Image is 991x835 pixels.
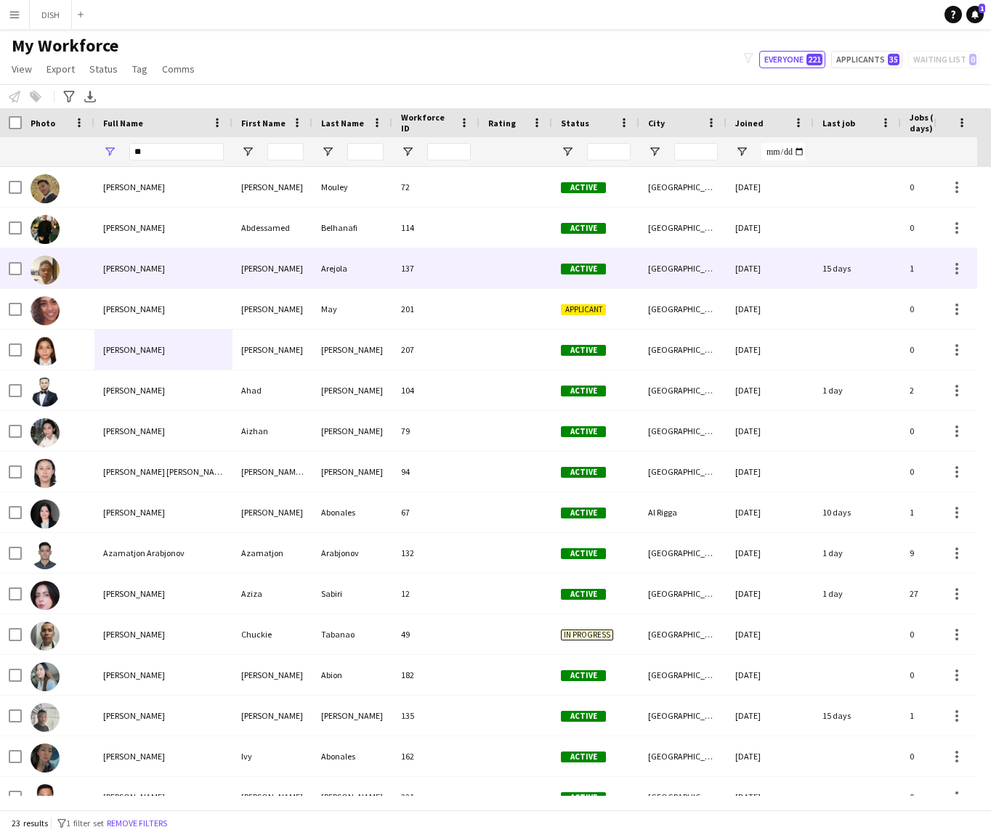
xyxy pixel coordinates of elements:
div: 15 days [814,696,901,736]
span: 1 filter set [66,818,104,828]
div: 12 [392,574,480,614]
span: Applicant [561,304,606,315]
div: Belhanafi [312,208,392,248]
app-action-btn: Advanced filters [60,88,78,105]
div: [GEOGRAPHIC_DATA] [639,614,727,654]
button: Open Filter Menu [648,145,661,158]
span: Active [561,508,606,518]
div: [DATE] [727,736,814,776]
div: May [312,289,392,329]
div: [PERSON_NAME] [232,248,312,288]
span: Active [561,670,606,681]
div: 207 [392,330,480,370]
input: Full Name Filter Input [129,143,224,160]
div: [PERSON_NAME] [312,696,392,736]
div: [DATE] [727,248,814,288]
img: Aziza Sabiri [31,581,60,610]
span: Active [561,711,606,722]
span: [PERSON_NAME] [103,791,165,802]
div: [DATE] [727,411,814,451]
div: 221 [392,777,480,817]
div: [GEOGRAPHIC_DATA] [639,167,727,207]
span: My Workforce [12,35,118,57]
button: Remove filters [104,815,170,831]
span: [PERSON_NAME] [103,304,165,314]
div: 132 [392,533,480,573]
span: [PERSON_NAME] [103,710,165,721]
span: [PERSON_NAME] [103,629,165,640]
img: Ana Elizabeth Fuentes Hinostroza [31,459,60,488]
a: View [6,60,38,78]
div: 137 [392,248,480,288]
div: Chuckie [232,614,312,654]
button: Open Filter Menu [735,145,748,158]
div: 1 day [814,533,901,573]
div: Tabanao [312,614,392,654]
input: Status Filter Input [587,143,631,160]
div: Abdessamed [232,208,312,248]
span: Active [561,223,606,234]
button: Open Filter Menu [561,145,574,158]
span: 221 [806,54,822,65]
div: [PERSON_NAME] [232,289,312,329]
span: First Name [241,118,286,129]
span: Active [561,792,606,803]
div: [GEOGRAPHIC_DATA] [639,655,727,695]
div: 15 days [814,248,901,288]
div: 104 [392,370,480,410]
span: 35 [888,54,899,65]
div: [DATE] [727,492,814,532]
span: [PERSON_NAME] [103,425,165,436]
img: Abigail May [31,296,60,325]
input: First Name Filter Input [267,143,304,160]
div: [PERSON_NAME] [232,330,312,370]
div: [GEOGRAPHIC_DATA] [639,208,727,248]
div: 10 days [814,492,901,532]
div: [DATE] [727,289,814,329]
div: 135 [392,696,480,736]
div: 72 [392,167,480,207]
span: Active [561,386,606,396]
div: Abonales [312,736,392,776]
app-action-btn: Export XLSX [81,88,99,105]
div: [GEOGRAPHIC_DATA] [639,452,727,492]
span: [PERSON_NAME] [PERSON_NAME] [103,466,228,477]
div: [PERSON_NAME] [312,452,392,492]
div: [GEOGRAPHIC_DATA] [639,289,727,329]
span: [PERSON_NAME] [103,507,165,518]
a: Tag [126,60,153,78]
div: 162 [392,736,480,776]
span: [PERSON_NAME] [103,182,165,192]
a: 1 [966,6,984,23]
div: Ivy [232,736,312,776]
div: [GEOGRAPHIC_DATA] [639,574,727,614]
input: City Filter Input [674,143,718,160]
span: Tag [132,62,147,76]
img: Ivy Abonales [31,744,60,773]
span: In progress [561,630,613,640]
div: Arabjonov [312,533,392,573]
button: DISH [30,1,72,29]
span: Rating [488,118,516,129]
div: Abonales [312,492,392,532]
div: 114 [392,208,480,248]
div: [GEOGRAPHIC_DATA] [639,533,727,573]
div: [PERSON_NAME] [232,655,312,695]
div: [PERSON_NAME] [232,492,312,532]
div: [PERSON_NAME] [232,167,312,207]
span: [PERSON_NAME] [103,263,165,274]
img: Abdelmoula habib Mouley [31,174,60,203]
span: View [12,62,32,76]
img: Abigail Pelayo [31,337,60,366]
div: [DATE] [727,167,814,207]
button: Open Filter Menu [103,145,116,158]
div: [DATE] [727,452,814,492]
img: Azamatjon Arabjonov [31,540,60,569]
span: Active [561,548,606,559]
div: 1 day [814,574,901,614]
span: Export [46,62,75,76]
span: Active [561,589,606,600]
div: 1 day [814,370,901,410]
a: Export [41,60,81,78]
div: [GEOGRAPHIC_DATA] [639,411,727,451]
